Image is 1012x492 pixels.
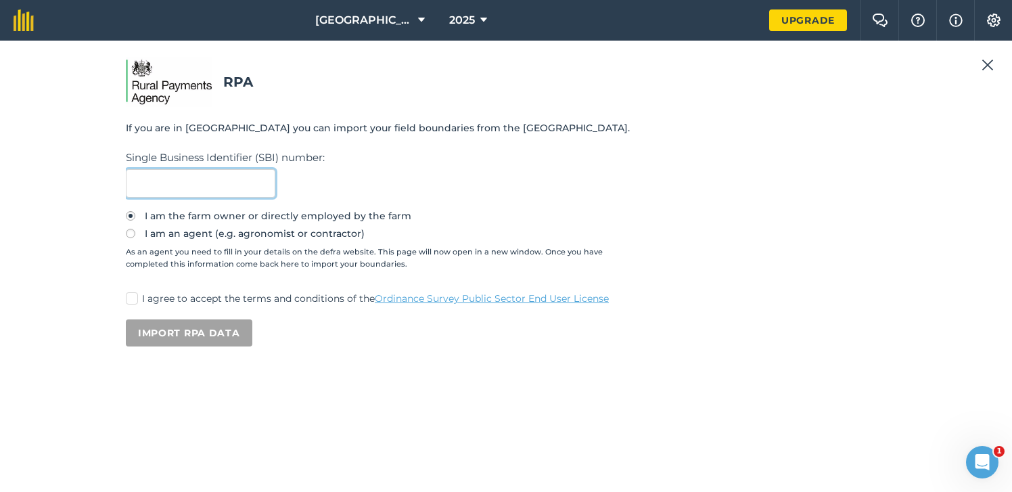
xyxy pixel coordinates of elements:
[449,12,475,28] span: 2025
[769,9,847,31] a: Upgrade
[949,12,963,28] img: svg+xml;base64,PHN2ZyB4bWxucz0iaHR0cDovL3d3dy53My5vcmcvMjAwMC9zdmciIHdpZHRoPSIxNyIgaGVpZ2h0PSIxNy...
[982,57,994,73] img: svg+xml;base64,PHN2ZyB4bWxucz0iaHR0cDovL3d3dy53My5vcmcvMjAwMC9zdmciIHdpZHRoPSIyMiIgaGVpZ2h0PSIzMC...
[910,14,926,27] img: A question mark icon
[14,9,34,31] img: fieldmargin Logo
[126,120,886,135] p: If you are in [GEOGRAPHIC_DATA] you can import your field boundaries from the [GEOGRAPHIC_DATA].
[126,57,212,107] img: Rural Payment Agency logo
[375,292,609,305] a: Ordinance Survey Public Sector End User License
[126,319,252,346] button: Import RPA data
[142,292,886,306] p: I agree to accept the terms and conditions of the
[986,14,1002,27] img: A cog icon
[126,57,886,107] h2: RPA
[126,229,886,238] label: I am an agent (e.g. agronomist or contractor)
[315,12,413,28] span: [GEOGRAPHIC_DATA]
[126,246,632,271] small: As an agent you need to fill in your details on the defra website. This page will now open in a n...
[966,446,998,478] iframe: Intercom live chat
[126,150,886,166] label: Single Business Identifier (SBI) number :
[872,14,888,27] img: Two speech bubbles overlapping with the left bubble in the forefront
[994,446,1005,457] span: 1
[126,211,886,221] label: I am the farm owner or directly employed by the farm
